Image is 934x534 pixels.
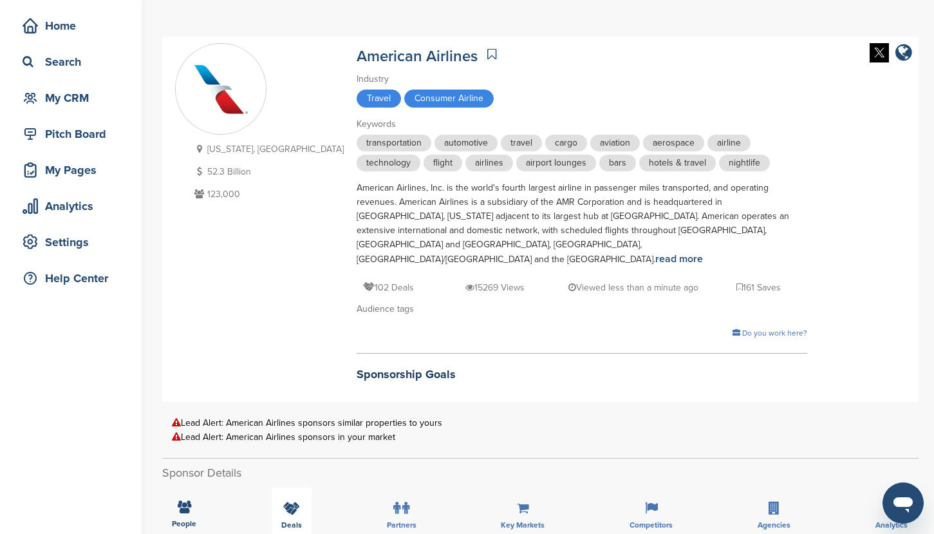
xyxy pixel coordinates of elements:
[19,267,129,290] div: Help Center
[883,482,924,524] iframe: Button to launch messaging window
[13,191,129,221] a: Analytics
[870,43,889,62] img: Twitter white
[434,135,498,151] span: automotive
[357,72,807,86] div: Industry
[191,164,344,180] p: 52.3 Billion
[875,521,908,529] span: Analytics
[19,231,129,254] div: Settings
[404,90,494,108] span: Consumer Airline
[162,464,919,482] h2: Sponsor Details
[895,43,912,64] a: company link
[742,329,807,338] span: Do you work here?
[172,432,909,442] div: Lead Alert: American Airlines sponsors in your market
[357,117,807,131] div: Keywords
[501,135,542,151] span: travel
[363,280,414,296] p: 102 Deals
[19,122,129,146] div: Pitch Board
[19,195,129,218] div: Analytics
[719,155,770,171] span: nightlife
[516,155,596,171] span: airport lounges
[172,520,196,528] span: People
[568,280,698,296] p: Viewed less than a minute ago
[13,11,129,41] a: Home
[545,135,587,151] span: cargo
[13,119,129,149] a: Pitch Board
[176,44,266,135] img: Sponsorpitch & American Airlines
[733,329,807,338] a: Do you work here?
[13,47,129,77] a: Search
[172,418,909,428] div: Lead Alert: American Airlines sponsors similar properties to yours
[19,50,129,73] div: Search
[13,227,129,257] a: Settings
[357,135,431,151] span: transportation
[501,521,545,529] span: Key Markets
[465,155,513,171] span: airlines
[655,253,703,265] a: read more
[357,47,478,66] a: American Airlines
[19,86,129,110] div: My CRM
[19,158,129,182] div: My Pages
[424,155,462,171] span: flight
[357,366,807,383] h2: Sponsorship Goals
[13,155,129,185] a: My Pages
[357,302,807,316] div: Audience tags
[643,135,704,151] span: aerospace
[191,186,344,202] p: 123,000
[590,135,640,151] span: aviation
[13,263,129,293] a: Help Center
[357,155,420,171] span: technology
[707,135,751,151] span: airline
[357,181,807,267] div: American Airlines, Inc. is the world's fourth largest airline in passenger miles transported, and...
[736,280,781,296] p: 161 Saves
[191,141,344,157] p: [US_STATE], [GEOGRAPHIC_DATA]
[465,280,525,296] p: 15269 Views
[599,155,636,171] span: bars
[13,83,129,113] a: My CRM
[357,90,401,108] span: Travel
[758,521,790,529] span: Agencies
[281,521,302,529] span: Deals
[630,521,673,529] span: Competitors
[387,521,416,529] span: Partners
[19,14,129,37] div: Home
[639,155,716,171] span: hotels & travel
